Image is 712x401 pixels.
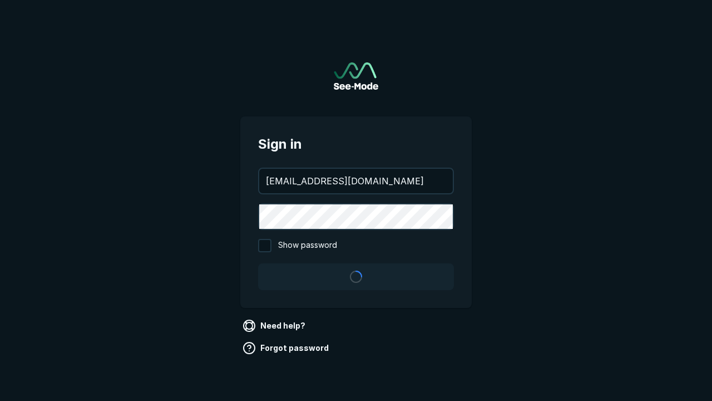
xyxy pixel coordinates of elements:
input: your@email.com [259,169,453,193]
a: Forgot password [240,339,333,357]
span: Show password [278,239,337,252]
img: See-Mode Logo [334,62,378,90]
span: Sign in [258,134,454,154]
a: Need help? [240,317,310,335]
a: Go to sign in [334,62,378,90]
